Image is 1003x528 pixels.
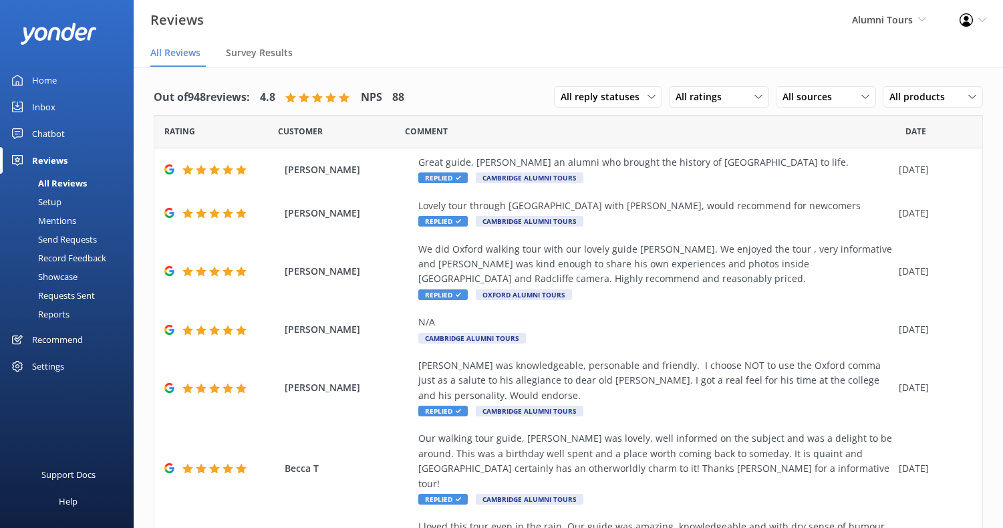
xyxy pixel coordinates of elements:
span: All reply statuses [561,90,648,104]
div: Chatbot [32,120,65,147]
h4: Out of 948 reviews: [154,89,250,106]
div: Send Requests [8,230,97,249]
a: Showcase [8,267,134,286]
a: Record Feedback [8,249,134,267]
a: All Reviews [8,174,134,192]
span: Oxford Alumni Tours [476,289,572,300]
div: Showcase [8,267,78,286]
span: Replied [418,216,468,227]
span: All products [889,90,953,104]
div: Lovely tour through [GEOGRAPHIC_DATA] with [PERSON_NAME], would recommend for newcomers [418,199,892,213]
span: Date [905,125,926,138]
span: Replied [418,494,468,505]
h3: Reviews [150,9,204,31]
span: Cambridge Alumni Tours [476,216,583,227]
span: Survey Results [226,46,293,59]
div: [DATE] [899,380,966,395]
div: Inbox [32,94,55,120]
span: Becca T [285,461,412,476]
div: Home [32,67,57,94]
span: Cambridge Alumni Tours [476,172,583,183]
div: [DATE] [899,206,966,221]
h4: NPS [361,89,382,106]
span: Replied [418,406,468,416]
div: Great guide, [PERSON_NAME] an alumni who brought the history of [GEOGRAPHIC_DATA] to life. [418,155,892,170]
div: Our walking tour guide, [PERSON_NAME] was lovely, well informed on the subject and was a delight ... [418,431,892,491]
a: Reports [8,305,134,323]
div: Mentions [8,211,76,230]
div: Recommend [32,326,83,353]
a: Requests Sent [8,286,134,305]
div: Reports [8,305,69,323]
span: Cambridge Alumni Tours [476,494,583,505]
h4: 88 [392,89,404,106]
span: Cambridge Alumni Tours [418,333,526,344]
span: [PERSON_NAME] [285,380,412,395]
a: Send Requests [8,230,134,249]
span: Question [405,125,448,138]
span: Alumni Tours [852,13,913,26]
div: [DATE] [899,162,966,177]
span: Replied [418,289,468,300]
span: Date [278,125,323,138]
span: [PERSON_NAME] [285,162,412,177]
div: We did Oxford walking tour with our lovely guide [PERSON_NAME]. We enjoyed the tour , very inform... [418,242,892,287]
div: [DATE] [899,322,966,337]
div: [PERSON_NAME] was knowledgeable, personable and friendly. I choose NOT to use the Oxford comma ju... [418,358,892,403]
span: Replied [418,172,468,183]
div: Reviews [32,147,67,174]
h4: 4.8 [260,89,275,106]
a: Mentions [8,211,134,230]
span: All Reviews [150,46,200,59]
span: [PERSON_NAME] [285,322,412,337]
div: [DATE] [899,461,966,476]
div: Record Feedback [8,249,106,267]
div: Support Docs [41,461,96,488]
div: N/A [418,315,892,329]
div: Requests Sent [8,286,95,305]
div: All Reviews [8,174,87,192]
div: [DATE] [899,264,966,279]
span: Cambridge Alumni Tours [476,406,583,416]
span: All sources [782,90,840,104]
a: Setup [8,192,134,211]
div: Setup [8,192,61,211]
div: Settings [32,353,64,380]
span: [PERSON_NAME] [285,206,412,221]
span: [PERSON_NAME] [285,264,412,279]
div: Help [59,488,78,515]
span: Date [164,125,195,138]
img: yonder-white-logo.png [20,23,97,45]
span: All ratings [676,90,730,104]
